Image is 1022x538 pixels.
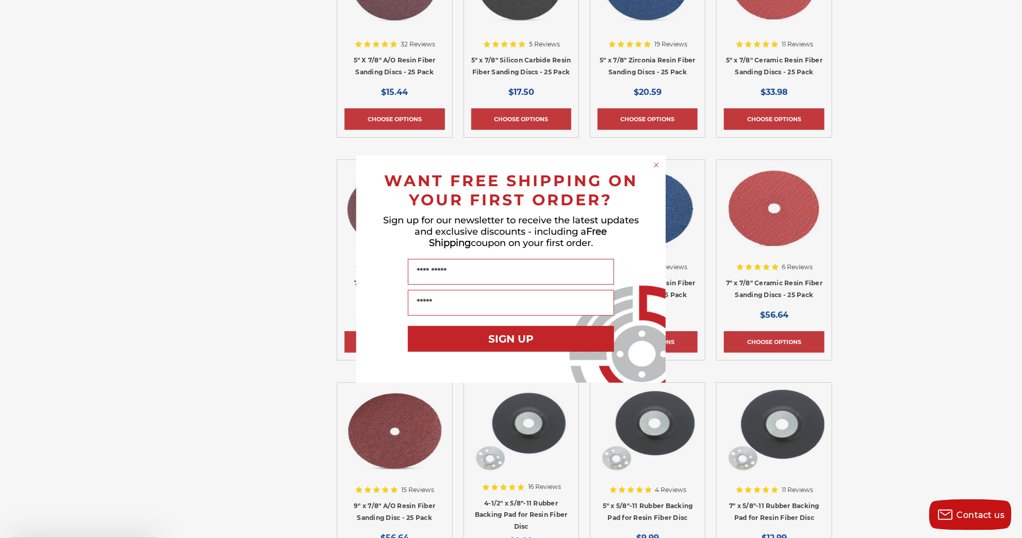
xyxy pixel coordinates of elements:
[383,215,639,249] span: Sign up for our newsletter to receive the latest updates and exclusive discounts - including a co...
[957,510,1005,520] span: Contact us
[384,171,638,209] span: WANT FREE SHIPPING ON YOUR FIRST ORDER?
[651,160,662,170] button: Close dialog
[929,499,1012,530] button: Contact us
[408,326,614,352] button: SIGN UP
[429,226,607,249] span: Free Shipping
